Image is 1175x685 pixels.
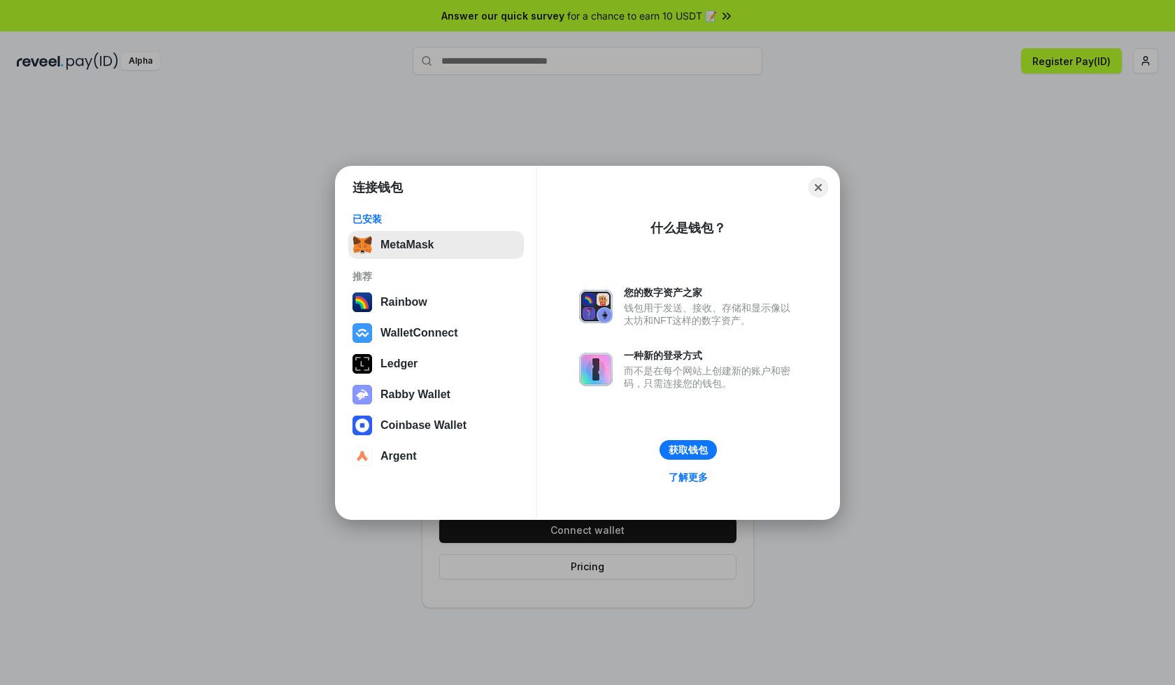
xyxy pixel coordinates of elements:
[380,450,417,462] div: Argent
[380,388,450,401] div: Rabby Wallet
[624,286,797,299] div: 您的数字资产之家
[352,213,520,225] div: 已安装
[348,381,524,409] button: Rabby Wallet
[624,365,797,390] div: 而不是在每个网站上创建新的账户和密码，只需连接您的钱包。
[352,354,372,374] img: svg+xml,%3Csvg%20xmlns%3D%22http%3A%2F%2Fwww.w3.org%2F2000%2Fsvg%22%20width%3D%2228%22%20height%3...
[352,385,372,404] img: svg+xml,%3Csvg%20xmlns%3D%22http%3A%2F%2Fwww.w3.org%2F2000%2Fsvg%22%20fill%3D%22none%22%20viewBox...
[380,327,458,339] div: WalletConnect
[352,416,372,435] img: svg+xml,%3Csvg%20width%3D%2228%22%20height%3D%2228%22%20viewBox%3D%220%200%2028%2028%22%20fill%3D...
[352,235,372,255] img: svg+xml,%3Csvg%20fill%3D%22none%22%20height%3D%2233%22%20viewBox%3D%220%200%2035%2033%22%20width%...
[352,179,403,196] h1: 连接钱包
[380,419,467,432] div: Coinbase Wallet
[352,292,372,312] img: svg+xml,%3Csvg%20width%3D%22120%22%20height%3D%22120%22%20viewBox%3D%220%200%20120%20120%22%20fil...
[380,296,427,309] div: Rainbow
[579,290,613,323] img: svg+xml,%3Csvg%20xmlns%3D%22http%3A%2F%2Fwww.w3.org%2F2000%2Fsvg%22%20fill%3D%22none%22%20viewBox...
[624,302,797,327] div: 钱包用于发送、接收、存储和显示像以太坊和NFT这样的数字资产。
[669,471,708,483] div: 了解更多
[650,220,726,236] div: 什么是钱包？
[352,323,372,343] img: svg+xml,%3Csvg%20width%3D%2228%22%20height%3D%2228%22%20viewBox%3D%220%200%2028%2028%22%20fill%3D...
[352,446,372,466] img: svg+xml,%3Csvg%20width%3D%2228%22%20height%3D%2228%22%20viewBox%3D%220%200%2028%2028%22%20fill%3D...
[348,442,524,470] button: Argent
[579,353,613,386] img: svg+xml,%3Csvg%20xmlns%3D%22http%3A%2F%2Fwww.w3.org%2F2000%2Fsvg%22%20fill%3D%22none%22%20viewBox...
[660,468,716,486] a: 了解更多
[624,349,797,362] div: 一种新的登录方式
[809,178,828,197] button: Close
[380,239,434,251] div: MetaMask
[380,358,418,370] div: Ledger
[348,411,524,439] button: Coinbase Wallet
[352,270,520,283] div: 推荐
[348,231,524,259] button: MetaMask
[348,319,524,347] button: WalletConnect
[348,350,524,378] button: Ledger
[348,288,524,316] button: Rainbow
[669,444,708,456] div: 获取钱包
[660,440,717,460] button: 获取钱包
